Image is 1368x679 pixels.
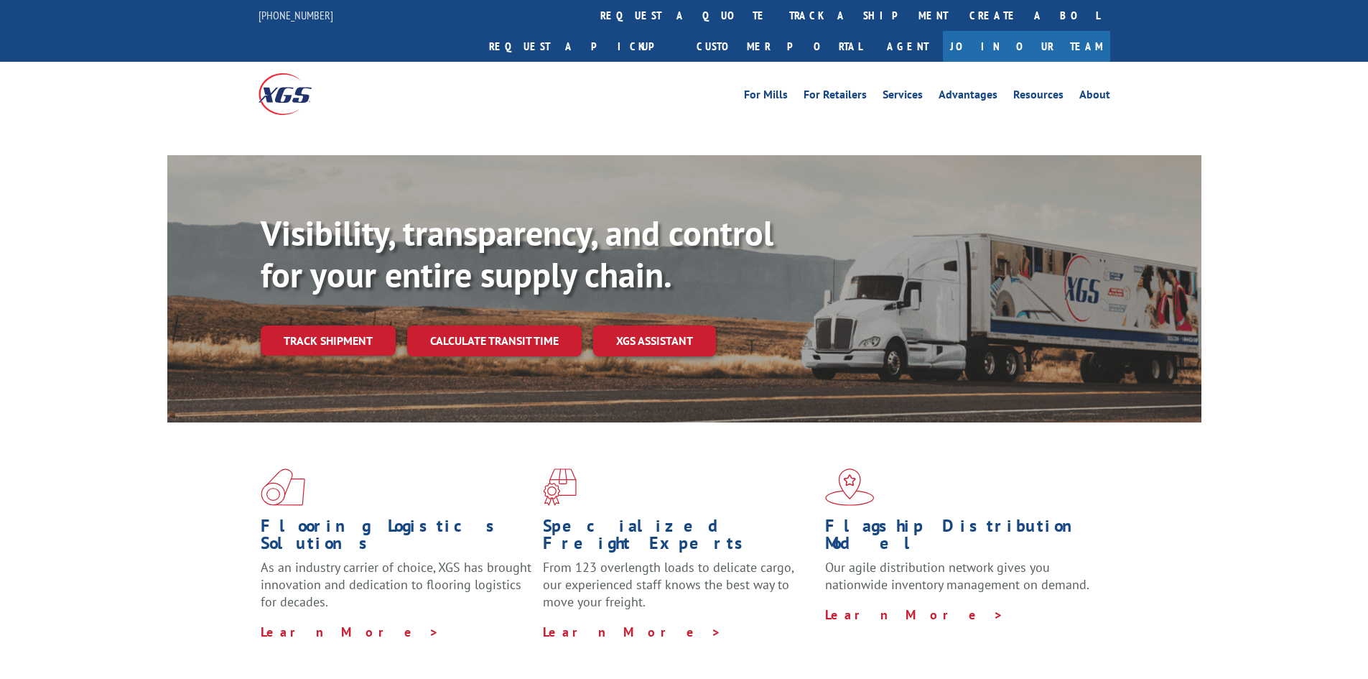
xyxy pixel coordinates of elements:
img: xgs-icon-flagship-distribution-model-red [825,468,875,506]
a: For Retailers [804,89,867,105]
a: Learn More > [543,624,722,640]
a: Join Our Team [943,31,1110,62]
a: Request a pickup [478,31,686,62]
a: For Mills [744,89,788,105]
a: Learn More > [261,624,439,640]
b: Visibility, transparency, and control for your entire supply chain. [261,211,773,297]
a: About [1079,89,1110,105]
a: Agent [873,31,943,62]
span: Our agile distribution network gives you nationwide inventory management on demand. [825,559,1089,593]
a: Learn More > [825,606,1004,623]
a: XGS ASSISTANT [593,325,716,356]
h1: Flagship Distribution Model [825,517,1097,559]
img: xgs-icon-total-supply-chain-intelligence-red [261,468,305,506]
a: Services [883,89,923,105]
a: Resources [1013,89,1064,105]
img: xgs-icon-focused-on-flooring-red [543,468,577,506]
a: Track shipment [261,325,396,356]
a: Calculate transit time [407,325,582,356]
h1: Flooring Logistics Solutions [261,517,532,559]
p: From 123 overlength loads to delicate cargo, our experienced staff knows the best way to move you... [543,559,814,623]
a: Advantages [939,89,997,105]
a: Customer Portal [686,31,873,62]
span: As an industry carrier of choice, XGS has brought innovation and dedication to flooring logistics... [261,559,531,610]
h1: Specialized Freight Experts [543,517,814,559]
a: [PHONE_NUMBER] [259,8,333,22]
